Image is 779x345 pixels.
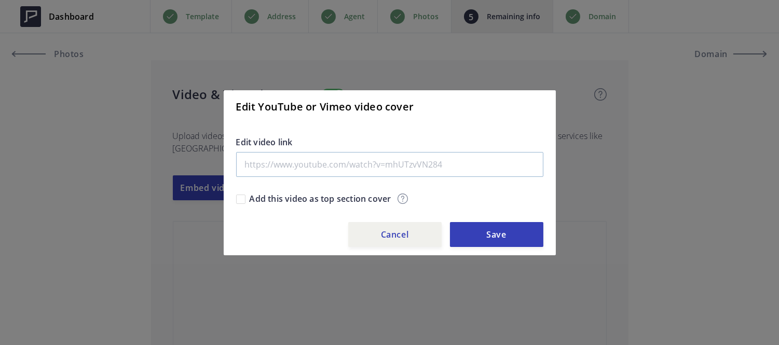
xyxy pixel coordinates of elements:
span: Add this video as top section cover [250,193,391,204]
iframe: Drift Widget Chat Controller [727,293,767,333]
iframe: Drift Widget Chat Window [565,185,773,299]
input: https://www.youtube.com/watch?v=mhUTzvVN284 [236,152,543,177]
button: Save [450,222,543,247]
img: question [398,194,408,204]
button: Cancel [348,222,442,247]
h5: Edit YouTube or Vimeo video cover [236,101,414,113]
label: Edit video link [236,136,543,152]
